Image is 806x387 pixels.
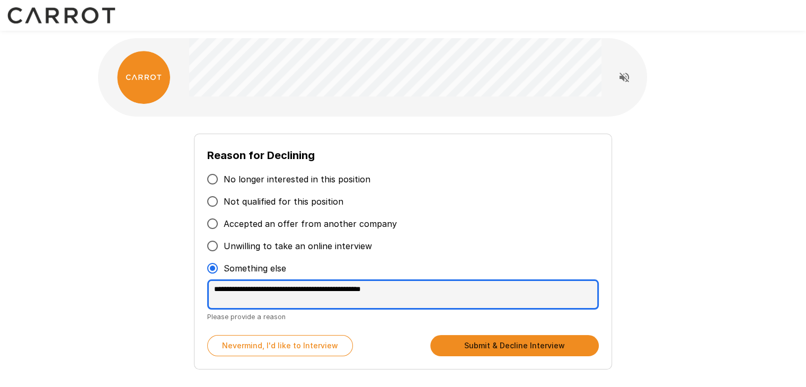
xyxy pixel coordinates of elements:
[224,195,343,208] span: Not qualified for this position
[224,217,397,230] span: Accepted an offer from another company
[207,335,353,356] button: Nevermind, I'd like to Interview
[614,67,635,88] button: Read questions aloud
[224,240,372,252] span: Unwilling to take an online interview
[207,149,315,162] b: Reason for Declining
[224,173,370,186] span: No longer interested in this position
[207,311,598,322] p: Please provide a reason
[430,335,599,356] button: Submit & Decline Interview
[117,51,170,104] img: carrot_logo.png
[224,262,286,275] span: Something else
